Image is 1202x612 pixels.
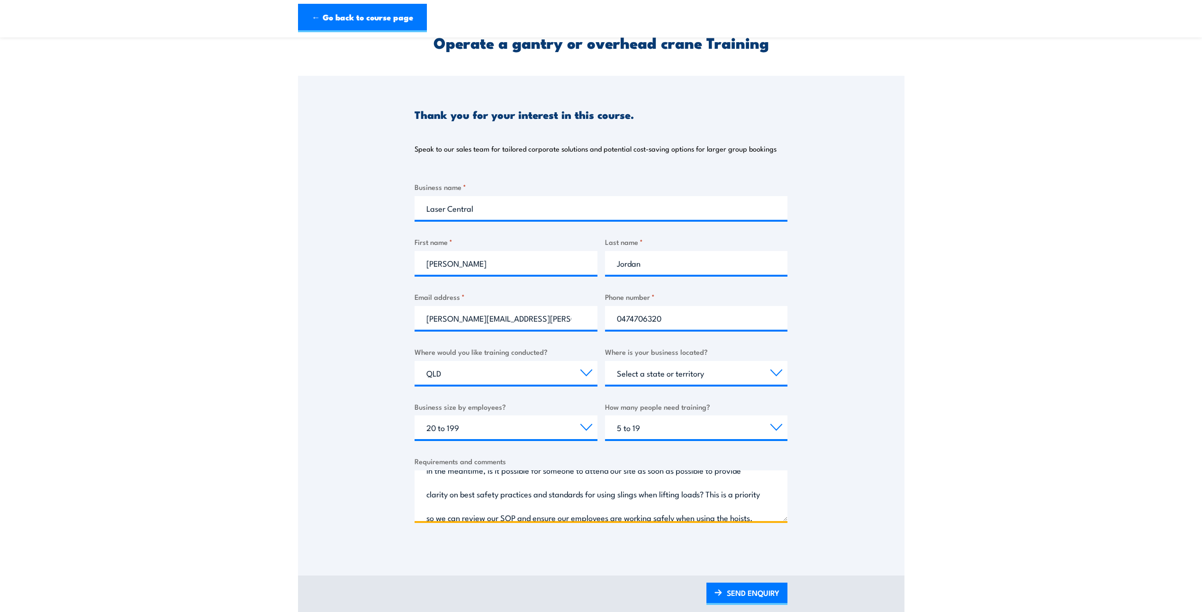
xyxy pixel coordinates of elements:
label: Where would you like training conducted? [415,346,597,357]
p: Speak to our sales team for tailored corporate solutions and potential cost-saving options for la... [415,144,777,153]
h3: Thank you for your interest in this course. [415,109,634,120]
a: SEND ENQUIRY [706,583,787,605]
label: Business size by employees? [415,401,597,412]
label: Business name [415,181,787,192]
label: Where is your business located? [605,346,788,357]
label: Phone number [605,291,788,302]
label: Requirements and comments [415,456,787,467]
label: First name [415,236,597,247]
h2: Operate a gantry or overhead crane Training [415,36,787,49]
label: Last name [605,236,788,247]
label: How many people need training? [605,401,788,412]
a: ← Go back to course page [298,4,427,32]
label: Email address [415,291,597,302]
